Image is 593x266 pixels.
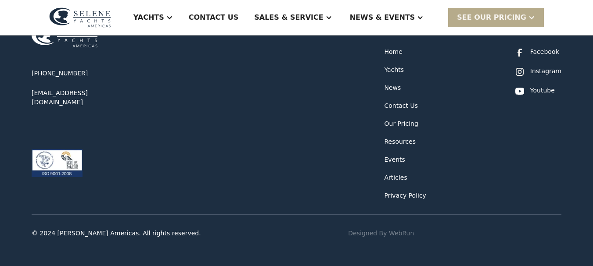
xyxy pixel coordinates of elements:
[514,47,559,58] a: Facebook
[32,69,88,78] a: [PHONE_NUMBER]
[385,101,418,110] a: Contact Us
[32,149,83,177] img: ISO 9001:2008 certification logos for ABS Quality Evaluations and RvA Management Systems.
[32,89,137,107] a: [EMAIL_ADDRESS][DOMAIN_NAME]
[457,12,526,23] div: SEE Our Pricing
[189,12,239,23] div: Contact US
[514,86,555,96] a: Youtube
[530,86,555,95] div: Youtube
[530,47,559,57] div: Facebook
[385,119,418,128] a: Our Pricing
[385,83,401,92] a: News
[385,65,404,74] a: Yachts
[385,173,407,182] a: Articles
[385,155,405,164] a: Events
[133,12,164,23] div: Yachts
[49,7,111,28] img: logo
[348,229,414,238] a: Designed By WebRun
[448,8,544,27] div: SEE Our Pricing
[254,12,323,23] div: Sales & Service
[385,191,426,200] a: Privacy Policy
[514,67,561,77] a: Instagram
[385,137,416,146] a: Resources
[2,195,216,210] span: Unsubscribe any time by clicking the link at the bottom of any message
[350,12,415,23] div: News & EVENTS
[530,67,561,76] div: Instagram
[32,229,201,238] div: © 2024 [PERSON_NAME] Americas. All rights reserved.
[385,47,403,57] a: Home
[10,195,139,202] strong: I want to subscribe to your Newsletter.
[2,195,8,201] input: I want to subscribe to your Newsletter.Unsubscribe any time by clicking the link at the bottom of...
